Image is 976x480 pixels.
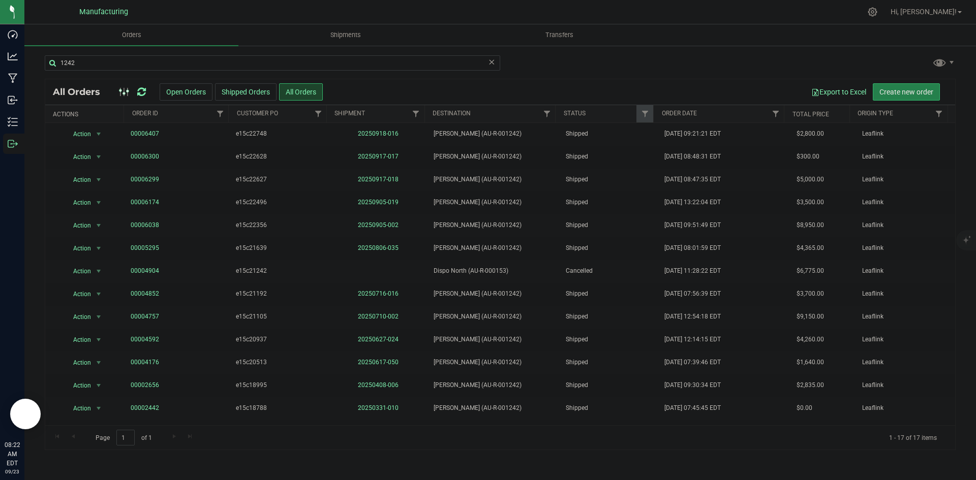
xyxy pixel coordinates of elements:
[317,30,375,40] span: Shipments
[65,264,92,278] span: Action
[10,399,41,429] iframe: Resource center
[566,243,653,253] span: Shipped
[93,218,105,233] span: select
[566,289,653,299] span: Shipped
[792,111,829,118] a: Total Price
[238,24,452,46] a: Shipments
[434,175,553,184] span: [PERSON_NAME] (AU-R-001242)
[65,310,92,324] span: Action
[108,30,155,40] span: Orders
[65,378,92,393] span: Action
[236,129,323,139] span: e15c22748
[434,312,553,322] span: [PERSON_NAME] (AU-R-001242)
[93,401,105,415] span: select
[931,105,948,122] a: Filter
[236,403,323,413] span: e15c18788
[862,243,949,253] span: Leaflink
[93,173,105,187] span: select
[862,129,949,139] span: Leaflink
[358,381,399,389] a: 20250408-006
[881,430,945,445] span: 1 - 17 of 17 items
[566,152,653,162] span: Shipped
[116,430,135,445] input: 1
[131,335,159,344] a: 00004592
[664,403,721,413] span: [DATE] 07:45:45 EDT
[452,24,666,46] a: Transfers
[538,105,555,122] a: Filter
[873,83,940,101] button: Create new order
[434,403,553,413] span: [PERSON_NAME] (AU-R-001242)
[93,378,105,393] span: select
[358,130,399,137] a: 20250918-016
[434,243,553,253] span: [PERSON_NAME] (AU-R-001242)
[767,105,784,122] a: Filter
[434,129,553,139] span: [PERSON_NAME] (AU-R-001242)
[53,86,110,98] span: All Orders
[664,198,721,207] span: [DATE] 13:22:04 EDT
[8,139,18,149] inline-svg: Outbound
[131,243,159,253] a: 00005295
[65,196,92,210] span: Action
[805,83,873,101] button: Export to Excel
[866,7,879,17] div: Manage settings
[797,312,824,322] span: $9,150.00
[65,333,92,347] span: Action
[488,55,495,69] span: Clear
[358,336,399,343] a: 20250627-024
[566,175,653,184] span: Shipped
[566,403,653,413] span: Shipped
[408,105,424,122] a: Filter
[131,289,159,299] a: 00004852
[358,221,399,229] a: 20250905-002
[8,51,18,61] inline-svg: Analytics
[65,127,92,141] span: Action
[862,403,949,413] span: Leaflink
[566,312,653,322] span: Shipped
[93,150,105,164] span: select
[797,403,812,413] span: $0.00
[862,289,949,299] span: Leaflink
[236,380,323,390] span: e15c18995
[358,176,399,183] a: 20250917-018
[93,356,105,370] span: select
[8,29,18,40] inline-svg: Dashboard
[79,8,128,16] span: Manufacturing
[664,380,721,390] span: [DATE] 09:30:34 EDT
[532,30,587,40] span: Transfers
[65,287,92,301] span: Action
[132,110,158,117] a: Order ID
[65,356,92,370] span: Action
[566,198,653,207] span: Shipped
[279,83,323,101] button: All Orders
[215,83,277,101] button: Shipped Orders
[236,175,323,184] span: e15c22627
[566,335,653,344] span: Shipped
[434,289,553,299] span: [PERSON_NAME] (AU-R-001242)
[664,152,721,162] span: [DATE] 08:48:31 EDT
[5,468,20,475] p: 09/23
[797,198,824,207] span: $3,500.00
[65,173,92,187] span: Action
[53,111,120,118] div: Actions
[236,220,323,230] span: e15c22356
[236,198,323,207] span: e15c22496
[664,312,721,322] span: [DATE] 12:54:18 EDT
[236,152,323,162] span: e15c22628
[566,129,653,139] span: Shipped
[862,380,949,390] span: Leaflink
[797,380,824,390] span: $2,835.00
[131,358,159,367] a: 00004176
[862,266,949,276] span: Leaflink
[65,218,92,233] span: Action
[8,95,18,105] inline-svg: Inbound
[664,358,721,367] span: [DATE] 07:39:46 EDT
[358,404,399,411] a: 20250331-010
[45,55,500,71] input: Search Order ID, Destination, Customer PO...
[879,88,933,96] span: Create new order
[434,380,553,390] span: [PERSON_NAME] (AU-R-001242)
[434,266,553,276] span: Dispo North (AU-R-000153)
[566,358,653,367] span: Shipped
[797,175,824,184] span: $5,000.00
[433,110,471,117] a: Destination
[93,287,105,301] span: select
